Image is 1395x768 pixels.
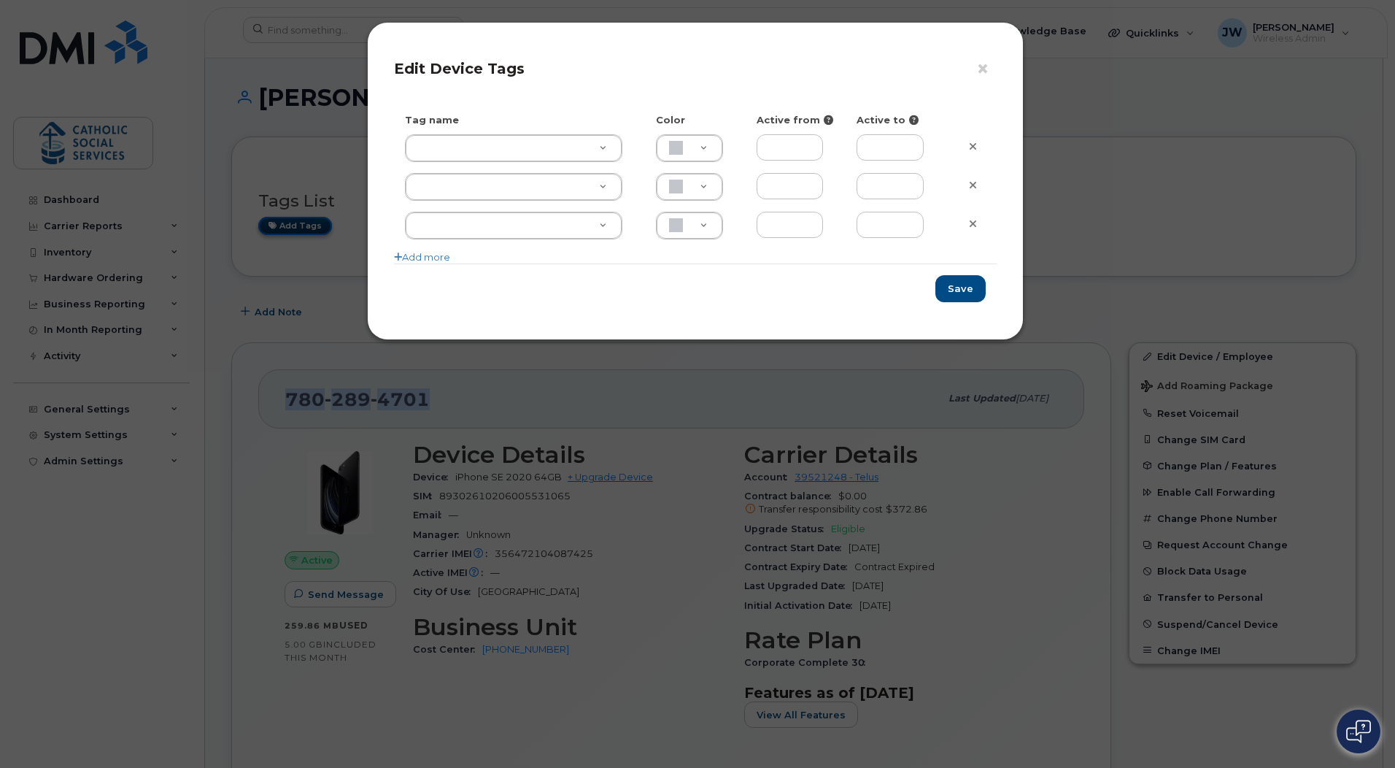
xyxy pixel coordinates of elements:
div: Active to [846,113,946,127]
a: Add more [394,251,450,263]
button: × [976,58,997,80]
h4: Edit Device Tags [394,60,997,77]
div: Color [645,113,746,127]
i: Fill in to restrict tag activity to this date [824,115,833,125]
div: Active from [746,113,846,127]
div: Tag name [394,113,645,127]
img: Open chat [1346,720,1371,743]
i: Fill in to restrict tag activity to this date [909,115,919,125]
button: Save [935,275,986,302]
